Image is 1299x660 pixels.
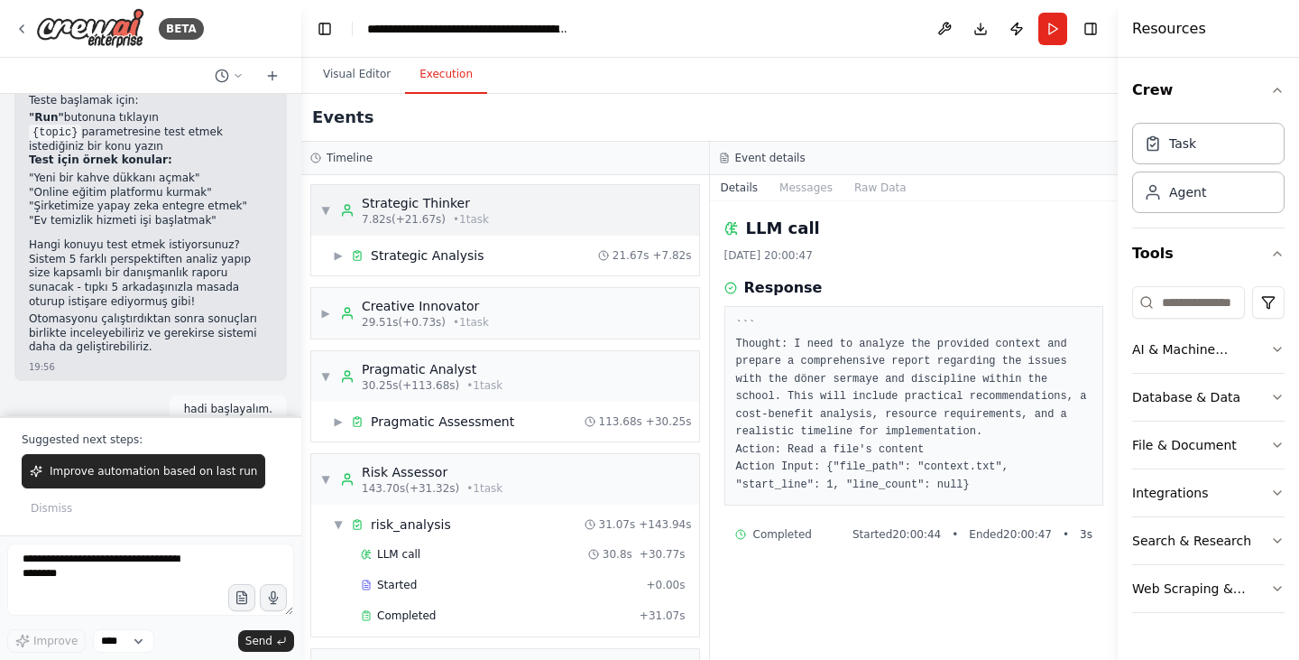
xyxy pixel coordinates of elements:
div: Task [1169,135,1196,153]
span: + 143.94s [639,517,691,532]
span: + 30.25s [646,414,692,429]
span: • [952,527,958,542]
div: risk_analysis [371,516,451,534]
button: AI & Machine Learning [1132,326,1285,373]
div: Strategic Thinker [362,194,489,212]
h3: Response [744,277,823,299]
span: Completed [753,527,812,542]
span: ▶ [333,248,344,263]
li: butonuna tıklayın [29,111,272,125]
span: Improve automation based on last run [50,464,257,479]
button: Upload files [228,584,255,611]
button: Messages [769,175,843,200]
span: • 1 task [466,481,502,496]
button: Click to speak your automation idea [260,584,287,611]
button: Hide right sidebar [1078,16,1103,42]
div: [DATE] 20:00:47 [724,248,1104,263]
span: ▶ [320,306,331,321]
nav: breadcrumb [367,20,570,38]
span: 113.68s [599,414,642,429]
span: • 1 task [466,378,502,393]
span: + 7.82s [652,248,691,263]
span: 7.82s (+21.67s) [362,212,446,227]
div: Risk Assessor [362,463,502,481]
span: ▼ [320,472,331,487]
span: Started 20:00:44 [852,527,941,542]
li: parametresine test etmek istediğiniz bir konu yazın [29,125,272,154]
button: Improve automation based on last run [22,454,265,488]
img: Logo [36,8,144,49]
span: LLM call [377,547,420,562]
div: Database & Data [1132,388,1240,406]
div: Pragmatic Analyst [362,360,502,378]
div: Web Scraping & Browsing [1132,580,1270,598]
div: 19:56 [29,360,55,374]
p: Suggested next steps: [22,432,280,447]
div: Creative Innovator [362,297,489,315]
pre: ``` Thought: I need to analyze the provided context and prepare a comprehensive report regarding ... [736,318,1092,494]
button: Crew [1132,65,1285,116]
code: {topic} [29,125,81,141]
p: Teste başlamak için: [29,94,272,108]
span: Send [245,634,272,648]
span: • 1 task [453,212,489,227]
span: • 1 task [453,315,489,330]
span: Dismiss [31,501,72,516]
span: 30.25s (+113.68s) [362,378,459,393]
span: 21.67s [613,248,649,263]
div: Tools [1132,279,1285,627]
button: Tools [1132,228,1285,279]
span: • [1063,527,1069,542]
button: Start a new chat [258,65,287,87]
span: 31.07s [599,517,636,532]
button: Database & Data [1132,374,1285,421]
span: Improve [33,634,78,648]
span: Completed [377,609,436,623]
p: Hangi konuyu test etmek istiyorsunuz? Sistem 5 farklı perspektiften analiz yapıp size kapsamlı bi... [29,238,272,309]
div: Pragmatic Assessment [371,413,514,431]
div: File & Document [1132,436,1237,454]
span: + 0.00s [646,578,685,592]
p: hadi başlayalım. [184,403,272,417]
li: "Yeni bir kahve dükkanı açmak" [29,172,272,186]
strong: "Run" [29,111,64,124]
div: AI & Machine Learning [1132,340,1270,358]
div: BETA [159,18,204,40]
div: Strategic Analysis [371,246,484,265]
h2: LLM call [746,216,820,241]
button: Improve [7,629,86,653]
li: "Online eğitim platformu kurmak" [29,186,272,200]
button: File & Document [1132,422,1285,469]
span: 30.8s [603,547,632,562]
button: Raw Data [843,175,917,200]
div: Search & Research [1132,532,1251,550]
button: Execution [405,56,487,94]
span: ▼ [333,517,344,532]
strong: Test için örnek konular: [29,153,172,166]
button: Send [238,630,294,652]
button: Dismiss [22,496,81,521]
h3: Event details [735,151,806,165]
span: 3 s [1080,527,1092,542]
h2: Events [312,105,373,130]
span: 29.51s (+0.73s) [362,315,446,330]
button: Switch to previous chat [207,65,251,87]
h3: Timeline [327,151,373,165]
span: + 31.07s [640,609,686,623]
span: ▶ [333,414,344,429]
span: Started [377,578,417,592]
li: "Ev temizlik hizmeti işi başlatmak" [29,214,272,228]
span: ▼ [320,369,331,384]
button: Search & Research [1132,517,1285,564]
div: Agent [1169,183,1206,201]
span: 143.70s (+31.32s) [362,481,459,496]
p: Otomasyonu çalıştırdıktan sonra sonuçları birlikte inceleyebiliriz ve gerekirse sistemi daha da g... [29,312,272,355]
h4: Resources [1132,18,1206,40]
span: + 30.77s [640,547,686,562]
button: Web Scraping & Browsing [1132,565,1285,612]
div: Integrations [1132,484,1208,502]
span: Ended 20:00:47 [969,527,1052,542]
div: Crew [1132,116,1285,228]
li: "Şirketimize yapay zeka entegre etmek" [29,200,272,214]
button: Integrations [1132,469,1285,516]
